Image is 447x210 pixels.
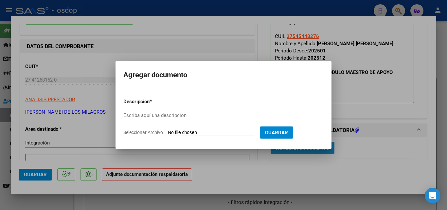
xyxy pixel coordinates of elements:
[425,188,440,203] div: Open Intercom Messenger
[123,98,184,105] p: Descripcion
[123,130,163,135] span: Seleccionar Archivo
[260,126,293,139] button: Guardar
[123,69,324,81] h2: Agregar documento
[265,130,288,136] span: Guardar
